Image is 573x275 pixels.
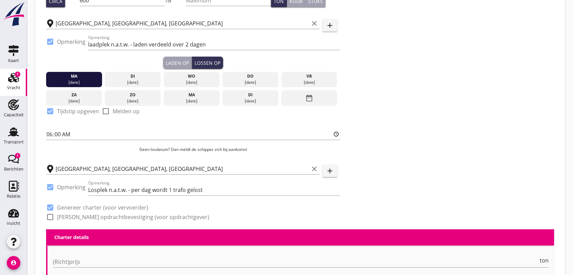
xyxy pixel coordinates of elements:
div: Relatie [7,194,20,198]
i: clear [310,165,318,173]
input: Laadplaats [56,18,309,29]
div: [DATE] [48,98,100,104]
div: di [224,92,277,98]
div: [DATE] [106,98,159,104]
div: ma [48,73,100,79]
div: Inzicht [7,221,20,225]
img: logo-small.a267ee39.svg [1,2,26,27]
div: vr [283,73,335,79]
label: Genereer charter (voor vervoerder) [57,204,148,211]
div: za [48,92,100,98]
label: Opmerking [57,184,85,191]
div: Berichten [4,167,23,171]
button: Lossen op [192,57,223,69]
input: Opmerking [88,39,340,50]
i: clear [310,19,318,27]
label: Opmerking [57,38,85,45]
div: 1 [15,72,20,77]
div: ma [165,92,218,98]
div: Kaart [8,58,19,63]
div: Vracht [7,85,20,90]
p: Geen losdatum? Dan meldt de schipper zich bij aankomst [46,146,340,153]
div: 1 [15,153,20,158]
div: do [224,73,277,79]
label: Tijdstip opgeven [57,108,99,115]
label: [PERSON_NAME] opdrachtbevestiging (voor opdrachtgever) [57,214,209,220]
div: Lossen op [195,59,220,66]
div: di [106,73,159,79]
div: [DATE] [48,79,100,85]
div: zo [106,92,159,98]
i: add [326,21,334,30]
div: [DATE] [283,79,335,85]
button: Laden op [163,57,192,69]
label: Melden op [113,108,140,115]
div: Capaciteit [4,113,24,117]
span: ton [540,258,549,263]
i: account_circle [7,256,20,270]
div: [DATE] [106,79,159,85]
div: [DATE] [224,98,277,104]
input: Losplaats [56,163,309,174]
div: [DATE] [165,79,218,85]
div: wo [165,73,218,79]
div: [DATE] [224,79,277,85]
div: Laden op [166,59,189,66]
i: date_range [305,92,313,104]
div: Transport [4,140,24,144]
input: Opmerking [88,184,340,195]
div: [DATE] [165,98,218,104]
input: (Richt)prijs [53,256,538,267]
i: add [326,167,334,175]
